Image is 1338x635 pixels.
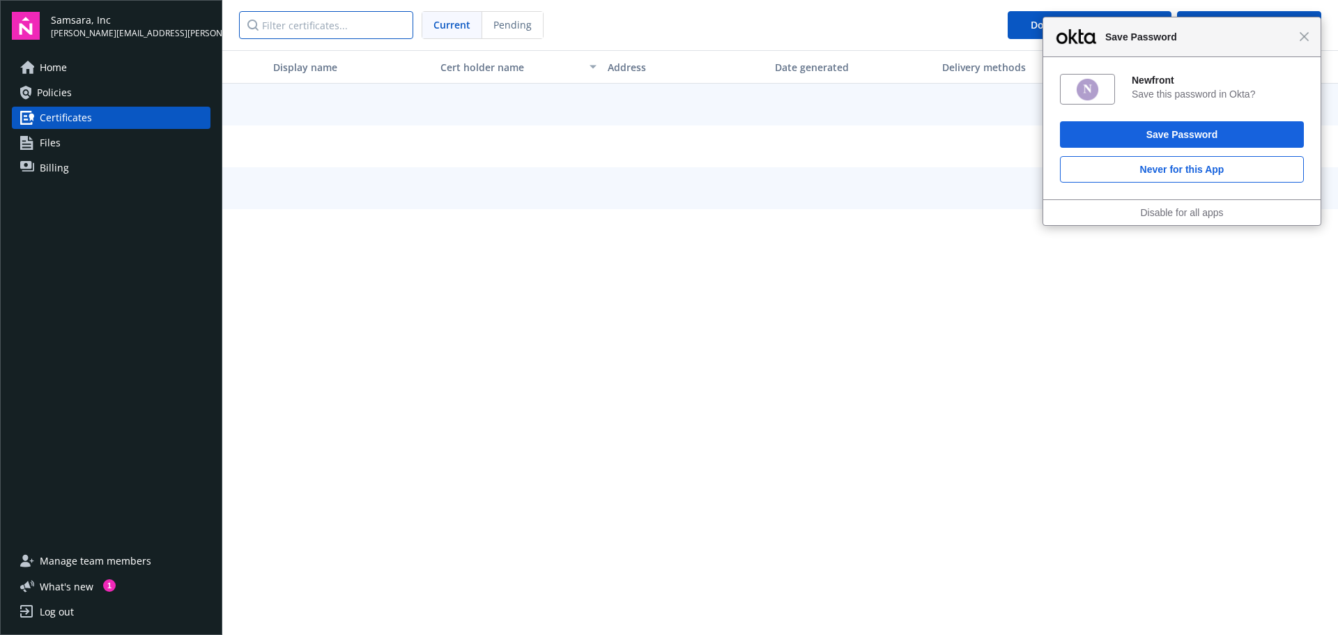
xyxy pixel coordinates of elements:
[942,60,1098,75] div: Delivery methods
[482,12,543,38] span: Pending
[1177,11,1321,39] button: Request a certificate
[268,50,435,84] button: Display name
[12,56,210,79] a: Home
[493,17,532,32] span: Pending
[440,60,581,75] div: Cert holder name
[1008,11,1171,39] button: Download all certificates
[51,13,210,27] span: Samsara, Inc
[12,132,210,154] a: Files
[51,27,210,40] span: [PERSON_NAME][EMAIL_ADDRESS][PERSON_NAME][DOMAIN_NAME]
[12,550,210,572] a: Manage team members
[1060,156,1304,183] button: Never for this App
[602,50,769,84] button: Address
[433,17,470,32] span: Current
[12,107,210,129] a: Certificates
[37,82,72,104] span: Policies
[40,157,69,179] span: Billing
[12,82,210,104] a: Policies
[40,550,151,572] span: Manage team members
[40,132,61,154] span: Files
[12,157,210,179] a: Billing
[40,56,67,79] span: Home
[1075,77,1100,102] img: pqouyAAAAAZJREFUAwDKljLCzhZWowAAAABJRU5ErkJggg==
[239,11,413,39] input: Filter certificates...
[12,579,116,594] button: What's new1
[40,107,92,129] span: Certificates
[1098,29,1299,45] span: Save Password
[51,12,210,40] button: Samsara, Inc[PERSON_NAME][EMAIL_ADDRESS][PERSON_NAME][DOMAIN_NAME]
[1060,121,1304,148] button: Save Password
[12,12,40,40] img: navigator-logo.svg
[1132,88,1304,100] div: Save this password in Okta?
[1299,31,1309,42] span: Close
[1132,74,1304,86] div: Newfront
[1140,207,1223,218] a: Disable for all apps
[40,601,74,623] div: Log out
[1031,18,1148,31] span: Download all certificates
[937,50,1104,84] button: Delivery methods
[775,60,931,75] div: Date generated
[769,50,937,84] button: Date generated
[103,579,116,592] div: 1
[608,60,764,75] div: Address
[435,50,602,84] button: Cert holder name
[40,579,93,594] span: What ' s new
[273,60,429,75] div: Display name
